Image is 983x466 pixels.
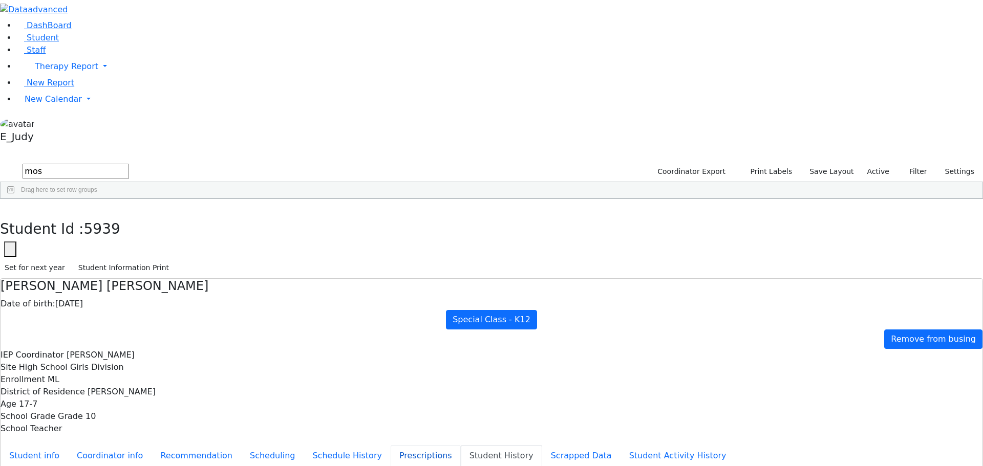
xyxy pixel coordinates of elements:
[805,164,858,180] button: Save Layout
[1,298,982,310] div: [DATE]
[27,20,72,30] span: DashBoard
[16,89,983,109] a: New Calendar
[19,399,37,409] span: 17-7
[16,33,59,42] a: Student
[1,298,55,310] label: Date of birth:
[446,310,537,329] a: Special Class - K12
[35,61,98,71] span: Therapy Report
[19,362,124,372] span: High School Girls Division
[27,33,59,42] span: Student
[16,45,46,55] a: Staff
[651,164,730,180] button: Coordinator Export
[27,45,46,55] span: Staff
[1,410,55,423] label: School Grade
[738,164,797,180] button: Print Labels
[1,398,16,410] label: Age
[1,361,16,373] label: Site
[1,349,64,361] label: IEP Coordinator
[88,387,156,396] span: [PERSON_NAME]
[932,164,979,180] button: Settings
[891,334,976,344] span: Remove from busing
[21,186,97,193] span: Drag here to set row groups
[23,164,129,179] input: Search
[48,374,59,384] span: ML
[863,164,894,180] label: Active
[27,78,74,87] span: New Report
[1,423,62,435] label: School Teacher
[16,78,74,87] a: New Report
[884,329,982,349] a: Remove from busing
[1,279,982,294] h4: [PERSON_NAME] [PERSON_NAME]
[58,411,96,421] span: Grade 10
[16,56,983,77] a: Therapy Report
[896,164,932,180] button: Filter
[25,94,82,104] span: New Calendar
[74,260,174,276] button: Student Information Print
[1,373,45,386] label: Enrollment
[84,220,120,237] span: 5939
[1,386,85,398] label: District of Residence
[67,350,135,360] span: [PERSON_NAME]
[16,20,72,30] a: DashBoard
